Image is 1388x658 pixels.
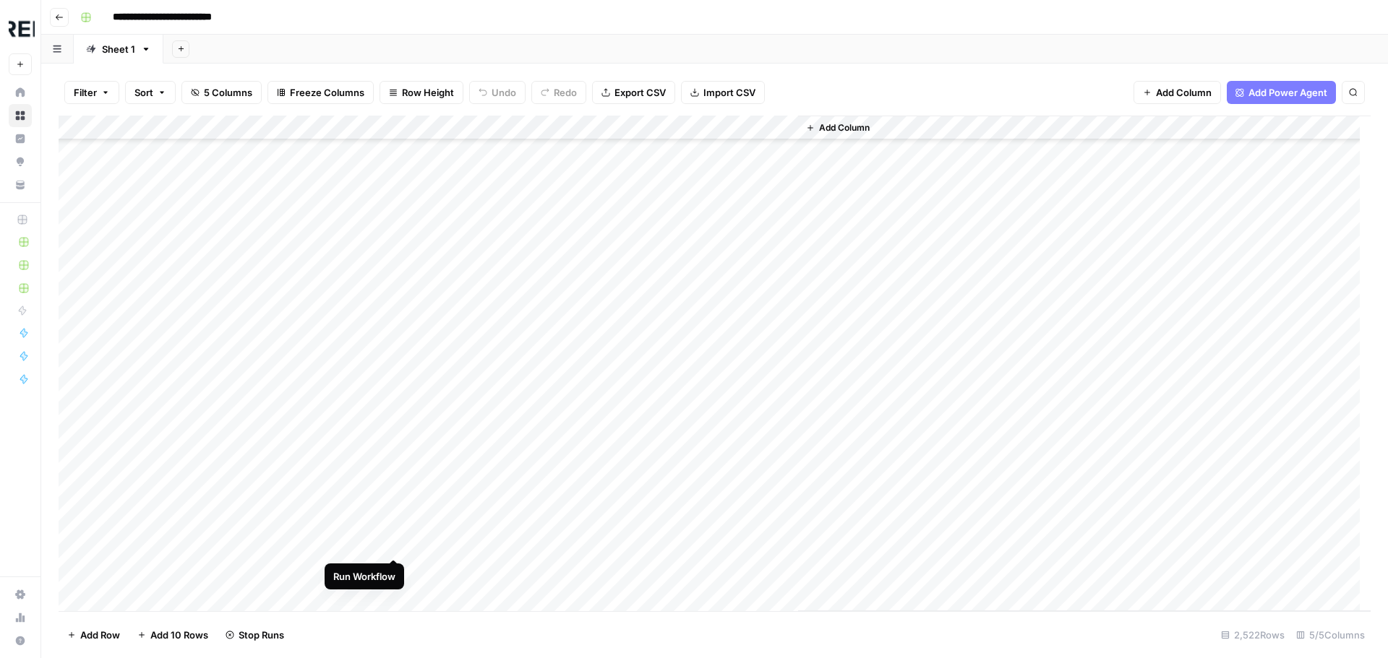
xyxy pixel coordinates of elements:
[59,623,129,646] button: Add Row
[9,173,32,196] a: Your Data
[1290,623,1371,646] div: 5/5 Columns
[290,85,364,100] span: Freeze Columns
[267,81,374,104] button: Freeze Columns
[681,81,765,104] button: Import CSV
[9,81,32,104] a: Home
[9,150,32,173] a: Opportunities
[64,81,119,104] button: Filter
[134,85,153,100] span: Sort
[592,81,675,104] button: Export CSV
[150,628,208,642] span: Add 10 Rows
[1134,81,1221,104] button: Add Column
[239,628,284,642] span: Stop Runs
[181,81,262,104] button: 5 Columns
[129,623,217,646] button: Add 10 Rows
[492,85,516,100] span: Undo
[74,35,163,64] a: Sheet 1
[9,583,32,606] a: Settings
[819,121,870,134] span: Add Column
[469,81,526,104] button: Undo
[125,81,176,104] button: Sort
[9,17,35,43] img: Threepipe Reply Logo
[1248,85,1327,100] span: Add Power Agent
[1215,623,1290,646] div: 2,522 Rows
[9,629,32,652] button: Help + Support
[9,606,32,629] a: Usage
[74,85,97,100] span: Filter
[1227,81,1336,104] button: Add Power Agent
[531,81,586,104] button: Redo
[614,85,666,100] span: Export CSV
[204,85,252,100] span: 5 Columns
[800,118,875,137] button: Add Column
[9,127,32,150] a: Insights
[703,85,755,100] span: Import CSV
[554,85,577,100] span: Redo
[380,81,463,104] button: Row Height
[402,85,454,100] span: Row Height
[333,569,395,584] div: Run Workflow
[1156,85,1212,100] span: Add Column
[102,42,135,56] div: Sheet 1
[217,623,293,646] button: Stop Runs
[9,104,32,127] a: Browse
[9,12,32,48] button: Workspace: Threepipe Reply
[80,628,120,642] span: Add Row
